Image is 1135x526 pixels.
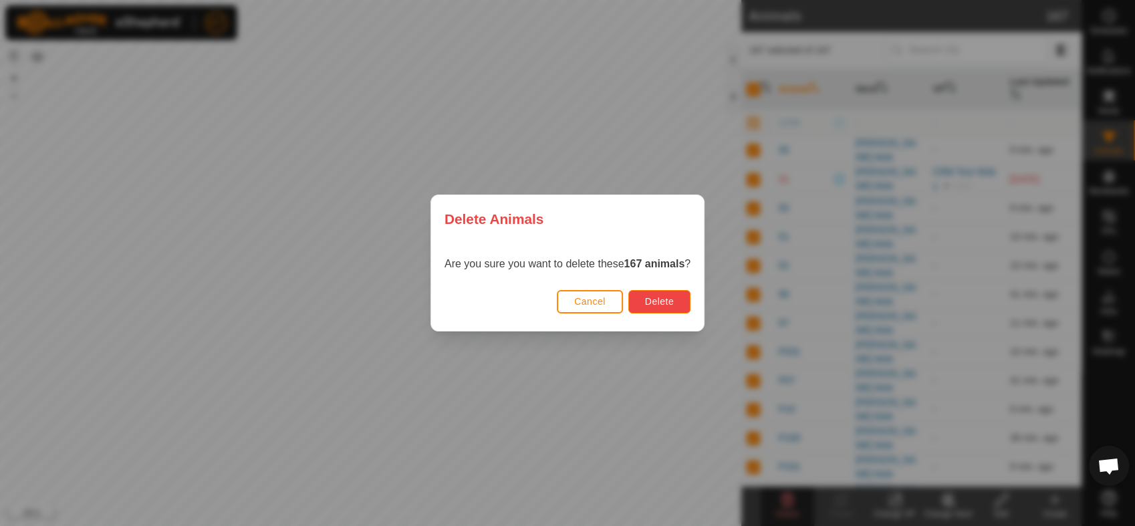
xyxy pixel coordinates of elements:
button: Delete [628,290,690,313]
span: Delete [645,296,674,307]
div: Delete Animals [431,195,704,243]
div: Open chat [1089,446,1129,486]
button: Cancel [557,290,623,313]
span: Cancel [574,296,606,307]
span: Are you sure you want to delete these ? [445,258,690,269]
strong: 167 animals [624,258,684,269]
